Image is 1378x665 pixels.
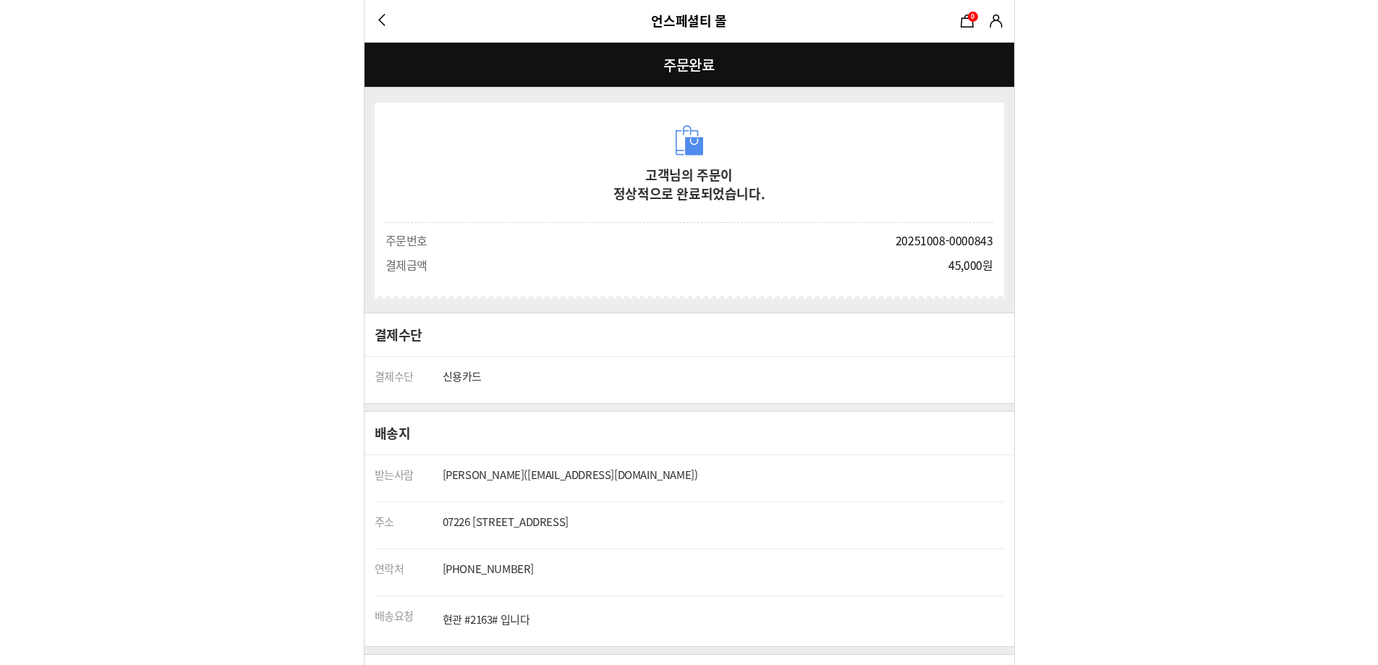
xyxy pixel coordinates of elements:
a: 뒤로가기 [372,10,394,32]
th: 주문번호 [375,228,443,253]
span: 45,000원 [948,256,992,274]
th: 연락처 [375,549,443,596]
span: 현관 #2163# 입니다 [443,611,1004,627]
th: 결제금액 [375,253,443,277]
span: 신용카드 [443,368,482,384]
th: 받는사람 [375,455,443,502]
td: [PHONE_NUMBER] [443,549,1004,596]
span: 20251008-0000843 [896,232,993,249]
th: 배송요청 [375,596,443,647]
a: 마이쇼핑 [985,10,1007,32]
strong: 고객님의 주문이 정상적으로 완료되었습니다. [613,165,765,203]
h2: 배송지 [375,423,411,443]
th: 결제수단 [375,357,443,403]
td: [PERSON_NAME]([EMAIL_ADDRESS][DOMAIN_NAME]) [443,455,1004,502]
a: 장바구니0 [956,10,978,32]
h2: 결제수단 [375,325,422,344]
a: 언스페셜티 몰 [651,11,726,30]
td: 07226 [STREET_ADDRESS] [443,502,1004,549]
th: 주소 [375,502,443,549]
span: 0 [971,12,974,21]
h1: 주문완료 [365,42,1014,88]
